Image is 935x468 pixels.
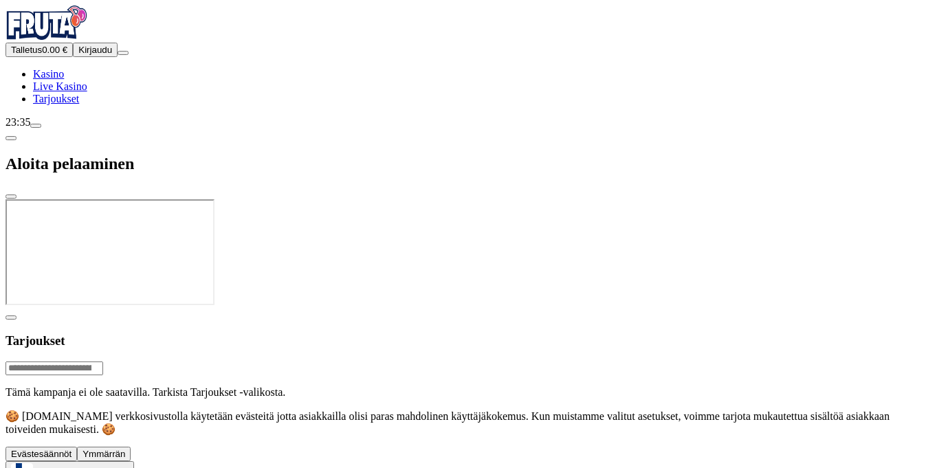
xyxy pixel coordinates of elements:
button: Ymmärrän [77,447,131,461]
span: Ymmärrän [82,449,125,459]
p: Tämä kampanja ei ole saatavilla. Tarkista Tarjoukset -valikosta. [5,386,929,399]
span: Talletus [11,45,42,55]
nav: Primary [5,5,929,105]
button: close [5,194,16,199]
a: Tarjoukset [33,93,79,104]
button: live-chat [30,124,41,128]
span: 23:35 [5,116,30,128]
button: menu [118,51,129,55]
a: Kasino [33,68,64,80]
nav: Main menu [5,68,929,105]
input: Search [5,361,103,375]
button: Kirjaudu [73,43,118,57]
button: chevron-left icon [5,136,16,140]
img: Fruta [5,5,88,40]
h2: Aloita pelaaminen [5,155,929,173]
p: 🍪 [DOMAIN_NAME] verkkosivustolla käytetään evästeitä jotta asiakkailla olisi paras mahdolinen käy... [5,410,929,436]
span: Evästesäännöt [11,449,71,459]
span: 0.00 € [42,45,67,55]
a: Live Kasino [33,80,87,92]
span: Kirjaudu [78,45,112,55]
a: Fruta [5,30,88,42]
button: chevron-left icon [5,315,16,320]
button: Talletusplus icon0.00 € [5,43,73,57]
h3: Tarjoukset [5,333,929,348]
button: Evästesäännöt [5,447,77,461]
